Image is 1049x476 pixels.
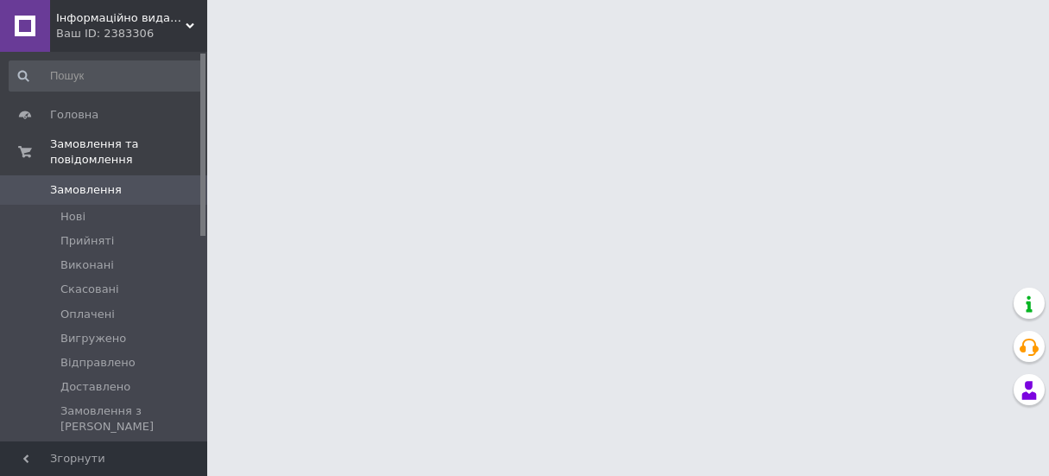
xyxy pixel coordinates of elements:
[50,107,98,123] span: Головна
[60,379,130,395] span: Доставлено
[60,331,126,346] span: Вигружено
[60,355,136,371] span: Відправлено
[60,233,114,249] span: Прийняті
[9,60,203,92] input: Пошук
[60,282,119,297] span: Скасовані
[60,257,114,273] span: Виконані
[50,182,122,198] span: Замовлення
[56,26,207,41] div: Ваш ID: 2383306
[60,307,115,322] span: Оплачені
[50,136,207,168] span: Замовлення та повідомлення
[60,209,85,225] span: Нові
[56,10,186,26] span: Інформаційно видавничий Дім "Діана плюс"
[60,403,201,435] span: Замовлення з [PERSON_NAME]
